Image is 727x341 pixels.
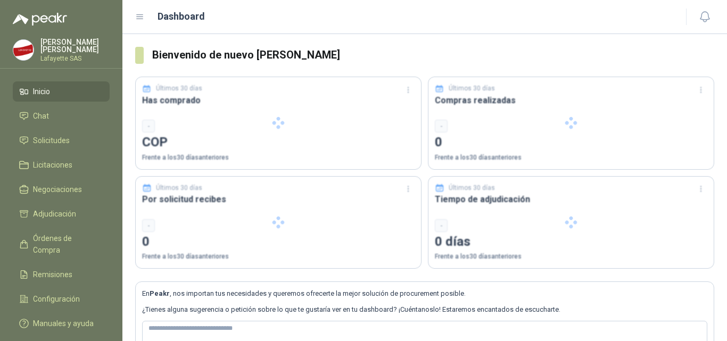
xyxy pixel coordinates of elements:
a: Adjudicación [13,204,110,224]
a: Remisiones [13,264,110,285]
span: Órdenes de Compra [33,232,100,256]
a: Negociaciones [13,179,110,199]
p: ¿Tienes alguna sugerencia o petición sobre lo que te gustaría ver en tu dashboard? ¡Cuéntanoslo! ... [142,304,707,315]
a: Manuales y ayuda [13,313,110,334]
span: Adjudicación [33,208,76,220]
span: Configuración [33,293,80,305]
p: [PERSON_NAME] [PERSON_NAME] [40,38,110,53]
span: Manuales y ayuda [33,318,94,329]
img: Company Logo [13,40,34,60]
a: Órdenes de Compra [13,228,110,260]
span: Inicio [33,86,50,97]
a: Solicitudes [13,130,110,151]
p: En , nos importan tus necesidades y queremos ofrecerte la mejor solución de procurement posible. [142,288,707,299]
p: Lafayette SAS [40,55,110,62]
img: Logo peakr [13,13,67,26]
span: Licitaciones [33,159,72,171]
a: Licitaciones [13,155,110,175]
a: Configuración [13,289,110,309]
h3: Bienvenido de nuevo [PERSON_NAME] [152,47,714,63]
a: Chat [13,106,110,126]
span: Solicitudes [33,135,70,146]
b: Peakr [150,289,170,297]
a: Inicio [13,81,110,102]
span: Chat [33,110,49,122]
span: Negociaciones [33,184,82,195]
h1: Dashboard [158,9,205,24]
span: Remisiones [33,269,72,280]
